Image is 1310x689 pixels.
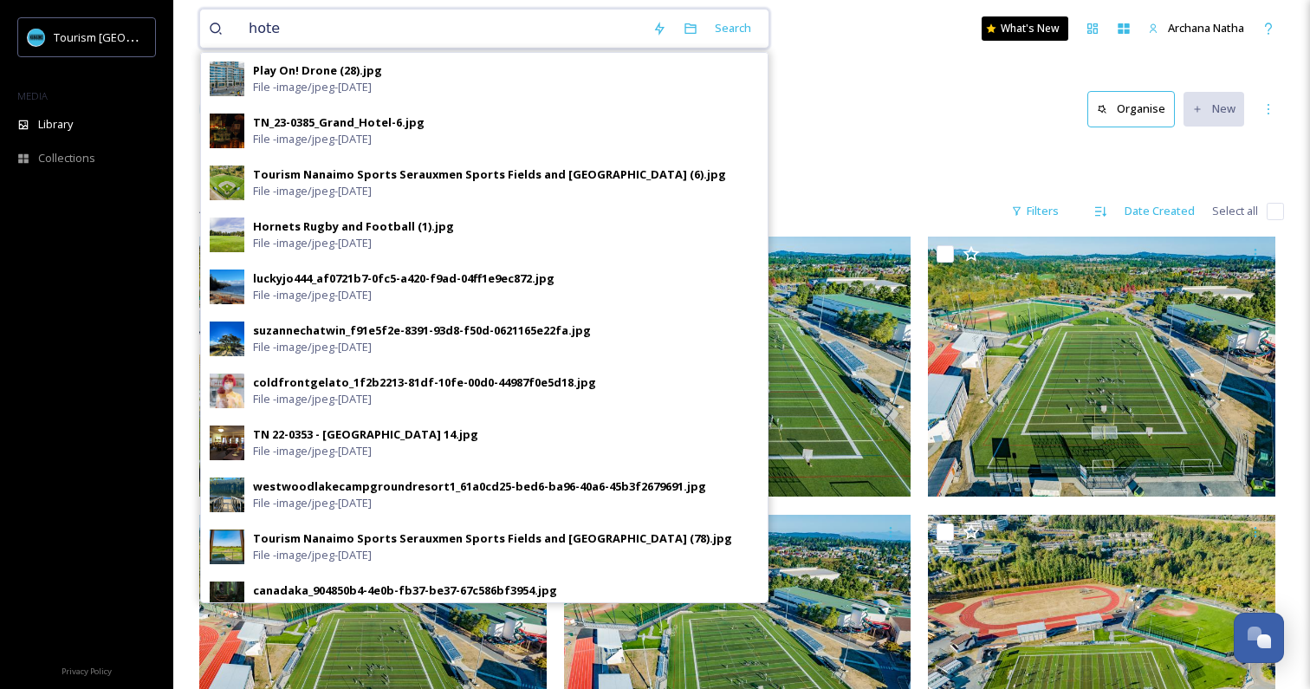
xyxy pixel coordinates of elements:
[253,478,706,495] div: westwoodlakecampgroundresort1_61a0cd25-bed6-ba96-40a6-45b3f2679691.jpg
[210,374,244,408] img: b9da85fe-2e9d-4613-9d84-05958b7f2bb2.jpg
[62,666,112,677] span: Privacy Policy
[706,11,760,45] div: Search
[982,16,1068,41] a: What's New
[1116,194,1203,228] div: Date Created
[38,150,95,166] span: Collections
[253,79,372,95] span: File - image/jpeg - [DATE]
[1002,194,1067,228] div: Filters
[253,322,591,339] div: suzannechatwin_f91e5f2e-8391-93d8-f50d-0621165e22fa.jpg
[253,495,372,511] span: File - image/jpeg - [DATE]
[1087,91,1175,127] button: Organise
[210,166,244,200] img: 9668a1ad-4ca6-49ed-a124-4ffdc1881a3e.jpg
[253,218,454,235] div: Hornets Rugby and Football (1).jpg
[210,478,244,512] img: 238e652b-1bf6-46d3-8d26-109f7acb4ea0.jpg
[253,62,382,79] div: Play On! Drone (28).jpg
[253,391,372,407] span: File - image/jpeg - [DATE]
[28,29,45,46] img: tourism_nanaimo_logo.jpeg
[210,62,244,96] img: d6c809c5-609a-40c2-a6a5-c36006af1e7c.jpg
[210,270,244,304] img: 88db5094-4564-4acf-951b-e49579b95c55.jpg
[253,183,372,199] span: File - image/jpeg - [DATE]
[253,443,372,459] span: File - image/jpeg - [DATE]
[1168,20,1244,36] span: Archana Natha
[210,218,244,252] img: b0265fcd-4346-4501-b776-441bd81aa77f.jpg
[253,547,372,563] span: File - image/jpeg - [DATE]
[210,582,244,616] img: 9ad89b42-f7a8-4900-bd43-4d468ada7f41.jpg
[253,426,478,443] div: TN 22-0353 - [GEOGRAPHIC_DATA] 14.jpg
[1139,11,1253,45] a: Archana Natha
[54,29,209,45] span: Tourism [GEOGRAPHIC_DATA]
[199,237,547,497] img: Tourism Nanaimo Sports Turf Field Stadium District (34).jpg
[253,235,372,251] span: File - image/jpeg - [DATE]
[1234,613,1284,663] button: Open Chat
[253,374,596,391] div: coldfrontgelato_1f2b2213-81df-10fe-00d0-44987f0e5d18.jpg
[17,89,48,102] span: MEDIA
[1184,92,1244,126] button: New
[210,114,244,148] img: b694a19f-82ab-4bc8-9255-c31dcca9c8f7.jpg
[253,599,372,615] span: File - image/jpeg - [DATE]
[240,10,644,48] input: Search your library
[199,203,234,219] span: 48 file s
[210,530,244,564] img: 63d6a535-0191-4a7c-b7e2-126d9f3e5679.jpg
[253,270,554,287] div: luckyjo444_af0721b7-0fc5-a420-f9ad-04ff1e9ec872.jpg
[253,114,425,131] div: TN_23-0385_Grand_Hotel-6.jpg
[253,339,372,355] span: File - image/jpeg - [DATE]
[253,166,726,183] div: Tourism Nanaimo Sports Serauxmen Sports Fields and [GEOGRAPHIC_DATA] (6).jpg
[928,237,1275,497] img: Tourism Nanaimo Sports Turf Field Stadium District (32).jpg
[253,530,732,547] div: Tourism Nanaimo Sports Serauxmen Sports Fields and [GEOGRAPHIC_DATA] (78).jpg
[253,131,372,147] span: File - image/jpeg - [DATE]
[210,322,244,356] img: 84dcc2fa-e4b0-4ee5-a33f-fca41aa07450.jpg
[62,660,112,680] a: Privacy Policy
[210,426,244,460] img: 4f0724e4-178b-4613-a04d-6dcb6a3577d3.jpg
[253,287,372,303] span: File - image/jpeg - [DATE]
[1212,203,1258,219] span: Select all
[253,582,557,599] div: canadaka_904850b4-4e0b-fb37-be37-67c586bf3954.jpg
[38,116,73,133] span: Library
